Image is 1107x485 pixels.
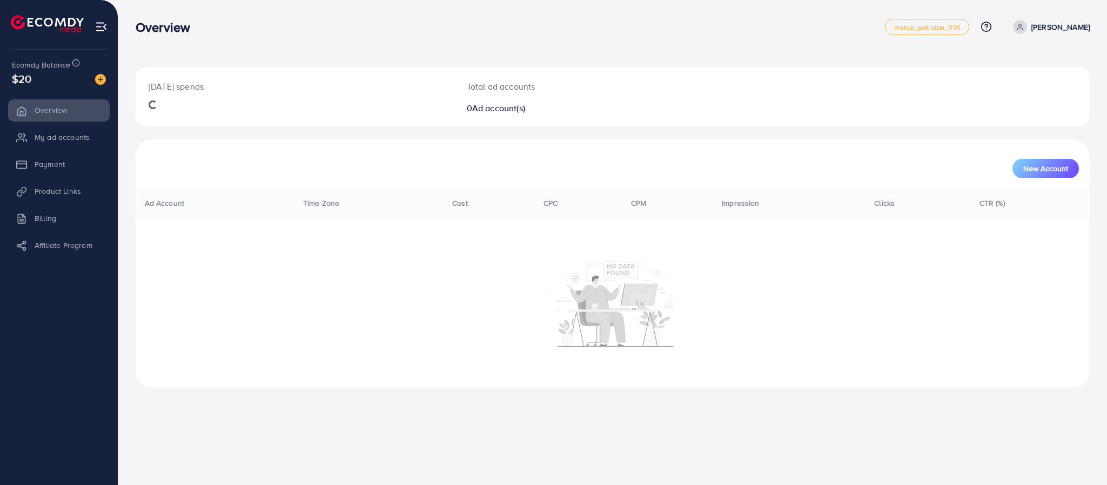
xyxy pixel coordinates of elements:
[1009,20,1090,34] a: [PERSON_NAME]
[136,19,199,35] h3: Overview
[95,74,106,85] img: image
[149,80,441,93] p: [DATE] spends
[1023,165,1068,172] span: New Account
[885,19,969,35] a: metap_pakistan_001
[95,21,108,33] img: menu
[1012,159,1079,178] button: New Account
[467,103,680,113] h2: 0
[12,59,70,70] span: Ecomdy Balance
[1031,21,1090,33] p: [PERSON_NAME]
[11,15,84,32] img: logo
[467,80,680,93] p: Total ad accounts
[12,71,31,86] span: $20
[472,102,525,114] span: Ad account(s)
[894,24,960,31] span: metap_pakistan_001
